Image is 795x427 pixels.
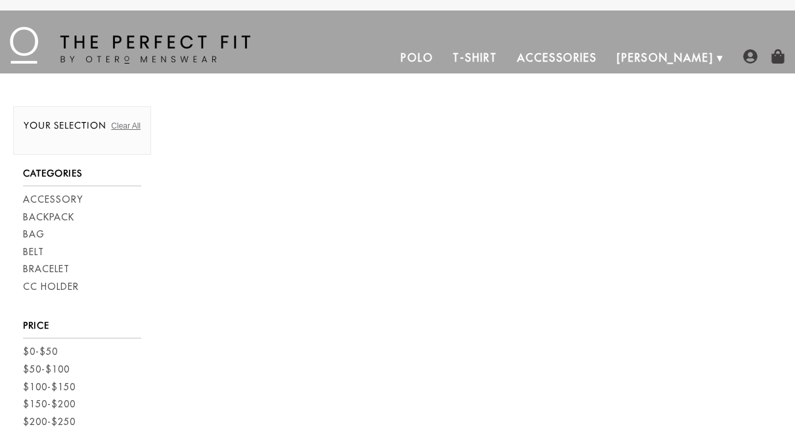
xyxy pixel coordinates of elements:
[23,193,83,207] a: Accessory
[391,42,443,73] a: Polo
[607,42,723,73] a: [PERSON_NAME]
[23,363,70,376] a: $50-$100
[23,245,44,259] a: Belt
[443,42,507,73] a: T-Shirt
[507,42,607,73] a: Accessories
[23,320,141,338] h3: Price
[771,49,785,64] img: shopping-bag-icon.png
[23,345,58,359] a: $0-$50
[743,49,758,64] img: user-account-icon.png
[24,120,141,138] h2: Your selection
[10,27,250,64] img: The Perfect Fit - by Otero Menswear - Logo
[23,211,74,224] a: Backpack
[23,262,70,276] a: Bracelet
[23,380,76,394] a: $100-$150
[23,168,141,186] h3: Categories
[23,280,79,294] a: CC Holder
[23,228,45,241] a: Bag
[111,120,141,132] a: Clear All
[23,397,76,411] a: $150-$200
